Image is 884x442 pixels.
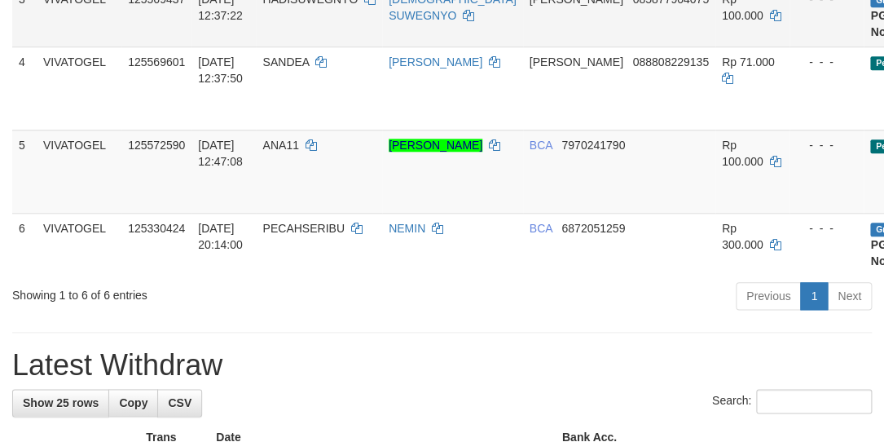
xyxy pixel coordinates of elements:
[37,130,121,213] td: VIVATOGEL
[722,139,763,168] span: Rp 100.000
[756,389,872,413] input: Search:
[157,389,202,417] a: CSV
[530,55,623,69] span: [PERSON_NAME]
[530,139,552,152] span: BCA
[37,213,121,276] td: VIVATOGEL
[712,389,872,413] label: Search:
[632,55,708,69] span: Copy 088808229135 to clipboard
[128,55,185,69] span: 125569601
[198,139,243,168] span: [DATE] 12:47:08
[128,222,185,235] span: 125330424
[23,396,99,409] span: Show 25 rows
[262,55,309,69] span: SANDEA
[12,46,37,130] td: 4
[796,54,858,70] div: - - -
[389,222,425,235] a: NEMIN
[262,222,344,235] span: PECAHSERIBU
[827,282,872,310] a: Next
[561,139,625,152] span: Copy 7970241790 to clipboard
[722,55,775,69] span: Rp 71.000
[722,222,763,251] span: Rp 300.000
[128,139,185,152] span: 125572590
[12,213,37,276] td: 6
[262,139,298,152] span: ANA11
[530,222,552,235] span: BCA
[119,396,147,409] span: Copy
[796,137,858,153] div: - - -
[796,220,858,236] div: - - -
[198,222,243,251] span: [DATE] 20:14:00
[12,130,37,213] td: 5
[736,282,801,310] a: Previous
[800,282,828,310] a: 1
[37,46,121,130] td: VIVATOGEL
[108,389,158,417] a: Copy
[561,222,625,235] span: Copy 6872051259 to clipboard
[389,139,482,152] a: [PERSON_NAME]
[389,55,482,69] a: [PERSON_NAME]
[12,349,872,382] h1: Latest Withdraw
[12,389,109,417] a: Show 25 rows
[198,55,243,85] span: [DATE] 12:37:50
[12,281,356,303] div: Showing 1 to 6 of 6 entries
[168,396,191,409] span: CSV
